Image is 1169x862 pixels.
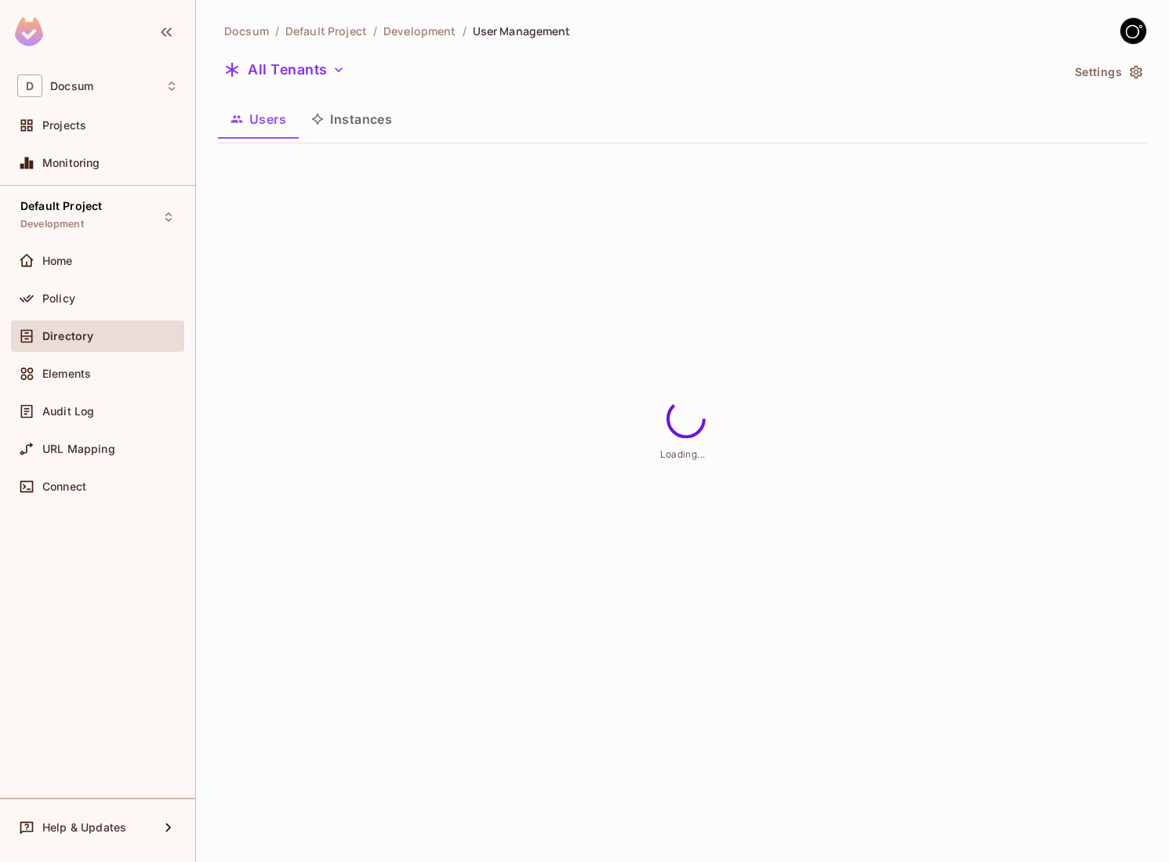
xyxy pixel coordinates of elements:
[20,218,84,230] span: Development
[660,448,706,460] span: Loading...
[285,24,367,38] span: the active project
[42,292,75,305] span: Policy
[42,119,86,132] span: Projects
[1069,60,1147,85] button: Settings
[42,255,73,267] span: Home
[42,821,126,834] span: Help & Updates
[218,57,351,82] button: All Tenants
[473,24,571,38] span: User Management
[42,157,100,169] span: Monitoring
[42,330,93,342] span: Directory
[42,443,115,455] span: URL Mapping
[373,24,377,38] li: /
[42,480,86,493] span: Connect
[1120,18,1146,44] img: GitStart-Docsum
[50,80,93,92] span: Workspace: Docsum
[275,24,279,38] li: /
[224,24,269,38] span: the active workspace
[42,368,91,380] span: Elements
[42,405,94,418] span: Audit Log
[299,100,405,139] button: Instances
[17,74,42,97] span: D
[20,200,102,212] span: Default Project
[15,17,43,46] img: SReyMgAAAABJRU5ErkJggg==
[383,24,456,38] span: the active environment
[218,100,299,139] button: Users
[463,24,467,38] li: /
